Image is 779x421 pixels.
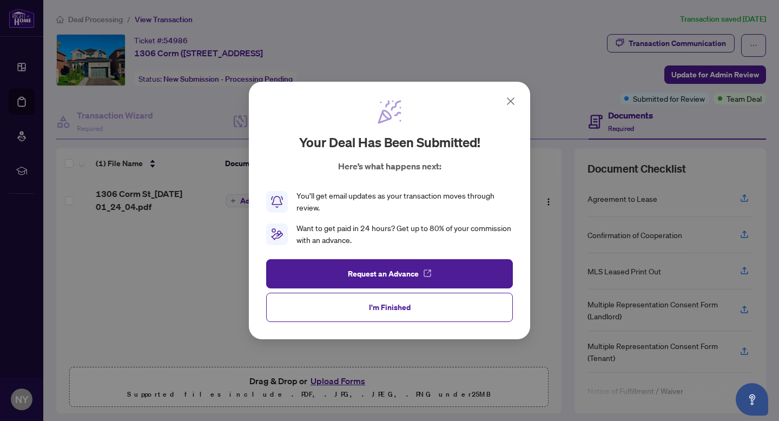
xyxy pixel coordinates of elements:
button: Open asap [736,383,768,416]
h2: Your deal has been submitted! [299,134,480,151]
span: I'm Finished [369,299,411,316]
button: Request an Advance [266,259,513,288]
p: Here’s what happens next: [338,160,441,173]
div: Want to get paid in 24 hours? Get up to 80% of your commission with an advance. [296,222,513,246]
button: I'm Finished [266,293,513,322]
div: You’ll get email updates as your transaction moves through review. [296,190,513,214]
span: Request an Advance [348,265,419,282]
